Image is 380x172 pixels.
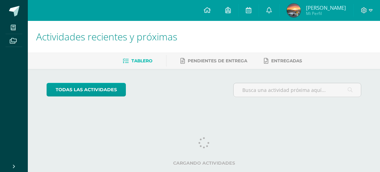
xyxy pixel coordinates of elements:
a: todas las Actividades [47,83,126,96]
img: 6c77bfb60e24c5139884c995992a9c66.png [287,3,301,17]
span: Mi Perfil [306,10,346,16]
input: Busca una actividad próxima aquí... [234,83,361,97]
a: Entregadas [264,55,302,67]
a: Tablero [123,55,152,67]
span: Tablero [131,58,152,63]
span: Pendientes de entrega [188,58,247,63]
label: Cargando actividades [47,161,361,166]
span: Actividades recientes y próximas [36,30,177,43]
a: Pendientes de entrega [180,55,247,67]
span: [PERSON_NAME] [306,4,346,11]
span: Entregadas [271,58,302,63]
